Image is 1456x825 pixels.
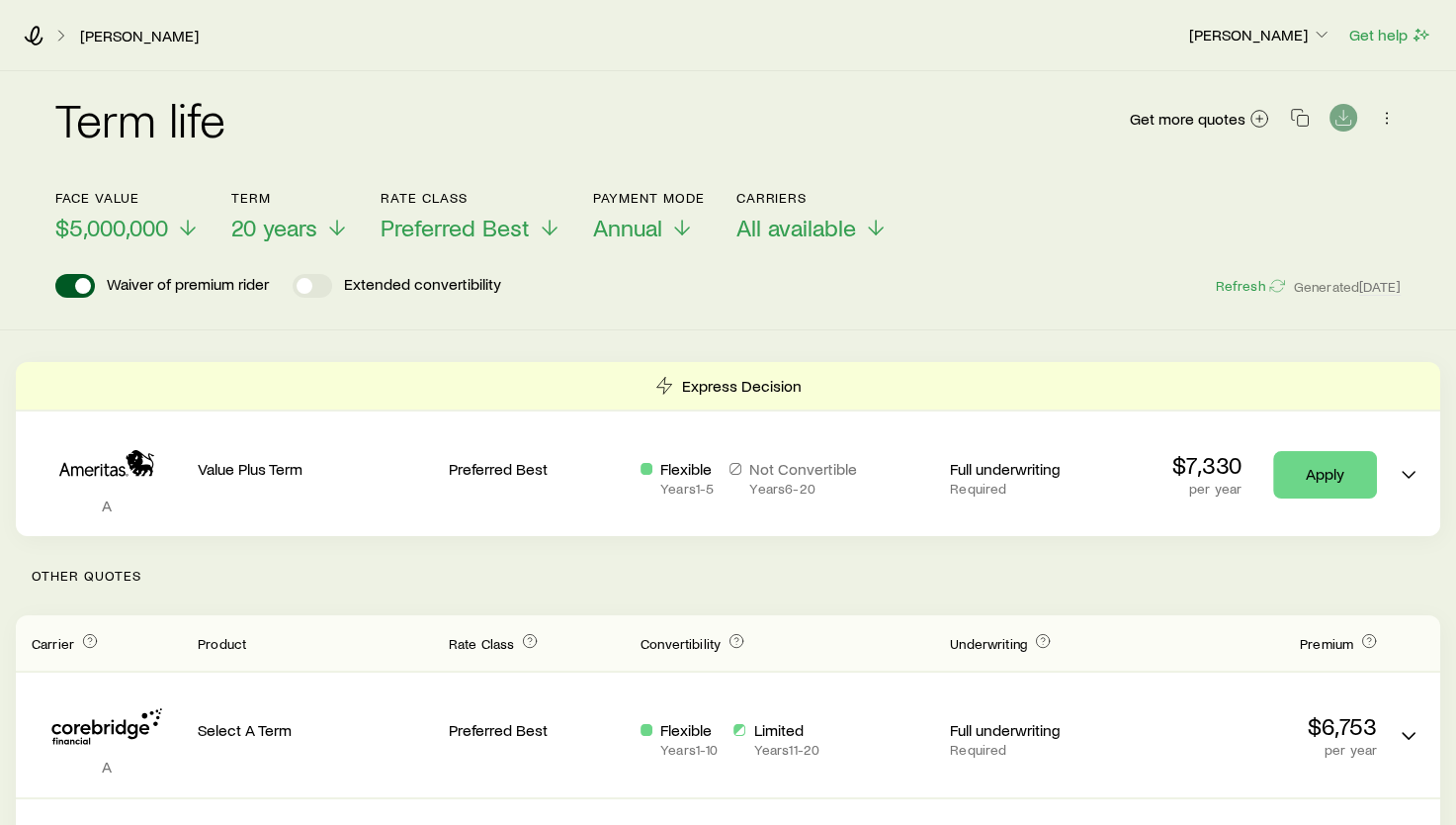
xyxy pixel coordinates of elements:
span: Underwriting [950,635,1027,652]
span: 20 years [231,214,317,241]
p: Express Decision [682,376,802,396]
span: Rate Class [449,635,515,652]
p: Select A Term [198,720,433,740]
p: Payment Mode [593,190,705,206]
p: per year [1172,481,1242,497]
p: Preferred Best [449,459,625,479]
p: Years 1 - 5 [660,481,714,497]
button: Term20 years [231,190,349,242]
h2: Term life [55,95,225,142]
p: Other Quotes [16,536,1440,615]
p: Flexible [660,459,714,479]
span: Annual [593,214,662,241]
p: A [32,496,182,515]
span: Carrier [32,635,74,652]
div: Term quotes [16,362,1440,536]
p: Carriers [736,190,888,206]
p: Required [950,481,1126,497]
span: Get more quotes [1130,111,1245,127]
span: Convertibility [641,635,721,652]
p: A [32,757,182,777]
button: CarriersAll available [736,190,888,242]
a: Apply [1273,451,1377,499]
p: Waiver of premium rider [107,274,269,298]
p: Rate Class [381,190,561,206]
span: Preferred Best [381,214,530,241]
p: Not Convertible [749,459,857,479]
button: Face value$5,000,000 [55,190,200,242]
a: Get more quotes [1129,108,1270,131]
p: Required [950,742,1126,758]
p: Full underwriting [950,720,1126,740]
button: Payment ModeAnnual [593,190,705,242]
p: per year [1142,742,1377,758]
p: Limited [753,720,819,740]
p: Years 1 - 10 [660,742,718,758]
span: Generated [1294,278,1401,296]
p: Flexible [660,720,718,740]
span: Product [198,635,246,652]
span: Premium [1300,635,1353,652]
p: Term [231,190,349,206]
a: Download CSV [1329,112,1357,131]
button: Rate ClassPreferred Best [381,190,561,242]
a: [PERSON_NAME] [79,27,200,46]
span: [DATE] [1359,278,1401,296]
p: $7,330 [1172,451,1242,479]
p: Preferred Best [449,720,625,740]
span: $5,000,000 [55,214,168,241]
button: Get help [1348,24,1432,46]
span: All available [736,214,856,241]
p: $6,753 [1142,712,1377,740]
p: Value Plus Term [198,459,433,479]
button: [PERSON_NAME] [1188,24,1332,47]
button: Refresh [1214,277,1285,296]
p: Extended convertibility [344,274,501,298]
p: Face value [55,190,200,206]
p: [PERSON_NAME] [1189,25,1331,45]
p: Years 6 - 20 [749,481,857,497]
p: Full underwriting [950,459,1126,479]
p: Years 11 - 20 [753,742,819,758]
